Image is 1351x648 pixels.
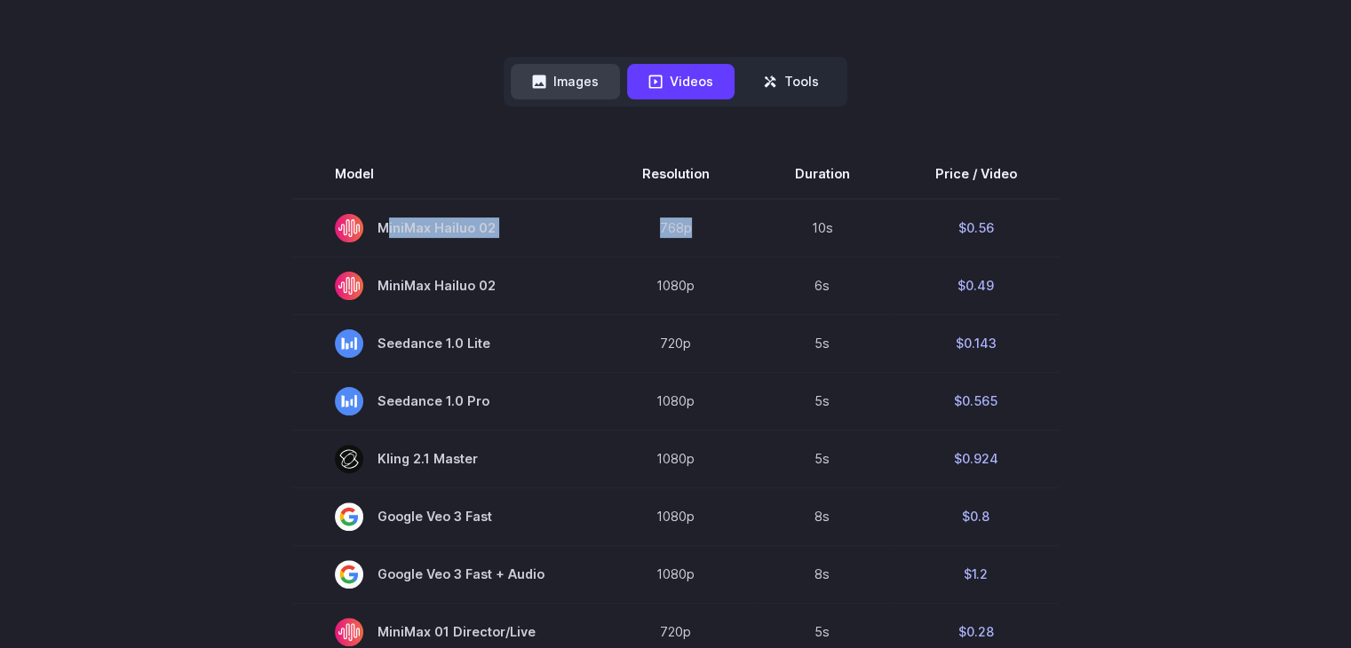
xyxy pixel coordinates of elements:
[335,618,557,646] span: MiniMax 01 Director/Live
[600,199,752,257] td: 768p
[752,257,893,314] td: 6s
[335,387,557,415] span: Seedance 1.0 Pro
[600,372,752,430] td: 1080p
[600,487,752,545] td: 1080p
[600,430,752,487] td: 1080p
[335,214,557,242] span: MiniMax Hailuo 02
[893,257,1060,314] td: $0.49
[752,430,893,487] td: 5s
[752,372,893,430] td: 5s
[752,199,893,257] td: 10s
[335,560,557,589] span: Google Veo 3 Fast + Audio
[752,487,893,545] td: 8s
[752,149,893,199] th: Duration
[511,64,620,99] button: Images
[335,272,557,300] span: MiniMax Hailuo 02
[335,445,557,473] span: Kling 2.1 Master
[893,149,1060,199] th: Price / Video
[335,502,557,531] span: Google Veo 3 Fast
[893,487,1060,545] td: $0.8
[600,257,752,314] td: 1080p
[893,314,1060,372] td: $0.143
[600,314,752,372] td: 720p
[600,545,752,603] td: 1080p
[292,149,600,199] th: Model
[893,430,1060,487] td: $0.924
[742,64,840,99] button: Tools
[893,545,1060,603] td: $1.2
[600,149,752,199] th: Resolution
[893,372,1060,430] td: $0.565
[893,199,1060,257] td: $0.56
[752,545,893,603] td: 8s
[627,64,735,99] button: Videos
[335,329,557,358] span: Seedance 1.0 Lite
[752,314,893,372] td: 5s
